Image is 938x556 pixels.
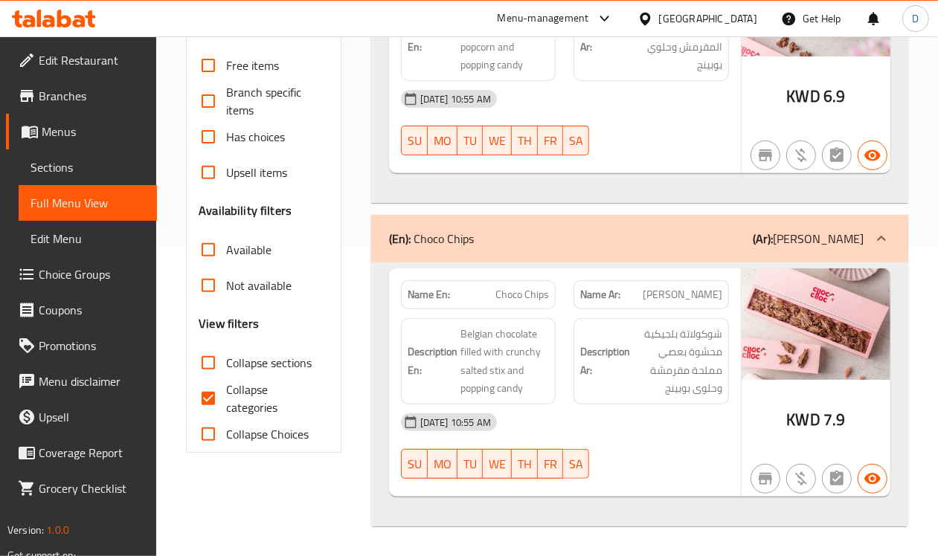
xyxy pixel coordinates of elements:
[434,130,452,152] span: MO
[414,92,497,106] span: [DATE] 10:55 AM
[6,328,157,363] a: Promotions
[498,10,589,28] div: Menu-management
[39,479,145,497] span: Grocery Checklist
[226,128,285,146] span: Has choices
[538,126,563,155] button: FR
[544,130,557,152] span: FR
[787,405,820,434] span: KWD
[226,381,317,416] span: Collapse categories
[580,343,630,379] strong: Description Ar:
[463,130,477,152] span: TU
[495,287,549,303] span: Choco Chips
[518,130,532,152] span: TH
[39,408,145,426] span: Upsell
[408,453,422,475] span: SU
[787,82,820,111] span: KWD
[226,164,287,181] span: Upsell items
[6,292,157,328] a: Coupons
[408,130,422,152] span: SU
[226,354,312,372] span: Collapse sections
[563,126,589,155] button: SA
[512,449,538,479] button: TH
[483,449,512,479] button: WE
[822,140,852,170] button: Not has choices
[753,230,864,248] p: [PERSON_NAME]
[226,56,279,74] span: Free items
[538,449,563,479] button: FR
[751,464,780,494] button: Not branch specific item
[371,215,908,262] div: (En): Choco Chips(Ar):[PERSON_NAME]
[7,520,44,540] span: Version:
[39,301,145,319] span: Coupons
[30,194,145,212] span: Full Menu View
[19,221,157,256] a: Edit Menu
[823,82,845,111] span: 6.9
[858,464,887,494] button: Available
[544,453,557,475] span: FR
[457,449,483,479] button: TU
[226,425,309,443] span: Collapse Choices
[569,130,583,152] span: SA
[30,158,145,176] span: Sections
[39,87,145,105] span: Branches
[39,372,145,390] span: Menu disclaimer
[823,405,845,434] span: 7.9
[408,343,457,379] strong: Description En:
[42,123,145,140] span: Menus
[489,130,506,152] span: WE
[39,51,145,69] span: Edit Restaurant
[30,230,145,248] span: Edit Menu
[199,315,259,332] h3: View filters
[6,78,157,114] a: Branches
[633,1,722,74] span: شوكولاتة بلجيكية محشوة بالفشار المقرمش وحلوي بوبينج
[408,287,450,303] strong: Name En:
[518,453,532,475] span: TH
[6,256,157,292] a: Choice Groups
[822,464,852,494] button: Not has choices
[912,10,919,27] span: D
[39,265,145,283] span: Choice Groups
[6,114,157,149] a: Menus
[786,464,816,494] button: Purchased item
[401,126,428,155] button: SU
[742,268,890,380] img: Chips638934455204795021.jpg
[483,126,512,155] button: WE
[6,471,157,506] a: Grocery Checklist
[389,227,411,250] b: (En):
[6,363,157,399] a: Menu disclaimer
[401,449,428,479] button: SU
[580,287,620,303] strong: Name Ar:
[753,227,773,250] b: (Ar):
[460,325,550,398] span: Belgian chocolate filled with crunchy salted stix and popping candy
[408,19,457,56] strong: Description En:
[428,449,457,479] button: MO
[46,520,69,540] span: 1.0.0
[414,416,497,430] span: [DATE] 10:55 AM
[512,126,538,155] button: TH
[6,399,157,435] a: Upsell
[6,42,157,78] a: Edit Restaurant
[580,19,630,56] strong: Description Ar:
[434,453,452,475] span: MO
[39,444,145,462] span: Coverage Report
[19,149,157,185] a: Sections
[858,140,887,170] button: Available
[226,277,292,294] span: Not available
[457,126,483,155] button: TU
[226,83,317,119] span: Branch specific items
[389,230,474,248] p: Choco Chips
[19,185,157,221] a: Full Menu View
[563,449,589,479] button: SA
[226,241,272,259] span: Available
[569,453,583,475] span: SA
[199,202,292,219] h3: Availability filters
[39,337,145,355] span: Promotions
[633,325,722,398] span: شوكولاتة بلجيكية محشوة بعصي مملحة مقرمشة وحلوى بوبينج
[6,435,157,471] a: Coverage Report
[489,453,506,475] span: WE
[428,126,457,155] button: MO
[463,453,477,475] span: TU
[643,287,722,303] span: [PERSON_NAME]
[659,10,757,27] div: [GEOGRAPHIC_DATA]
[460,1,550,74] span: Belgian chocolate filled with crunchy popcorn and popping candy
